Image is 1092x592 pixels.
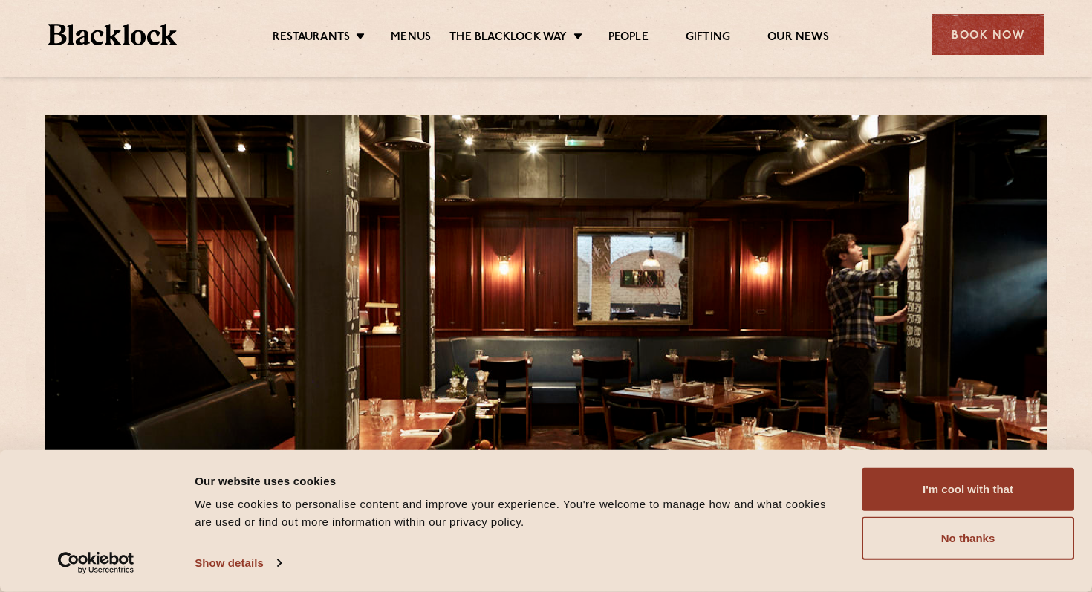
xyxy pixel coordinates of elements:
[48,24,177,45] img: BL_Textured_Logo-footer-cropped.svg
[195,472,845,489] div: Our website uses cookies
[608,30,649,47] a: People
[449,30,567,47] a: The Blacklock Way
[195,552,281,574] a: Show details
[31,552,161,574] a: Usercentrics Cookiebot - opens in a new window
[686,30,730,47] a: Gifting
[273,30,350,47] a: Restaurants
[195,495,845,531] div: We use cookies to personalise content and improve your experience. You're welcome to manage how a...
[862,517,1074,560] button: No thanks
[862,468,1074,511] button: I'm cool with that
[391,30,431,47] a: Menus
[767,30,829,47] a: Our News
[932,14,1044,55] div: Book Now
